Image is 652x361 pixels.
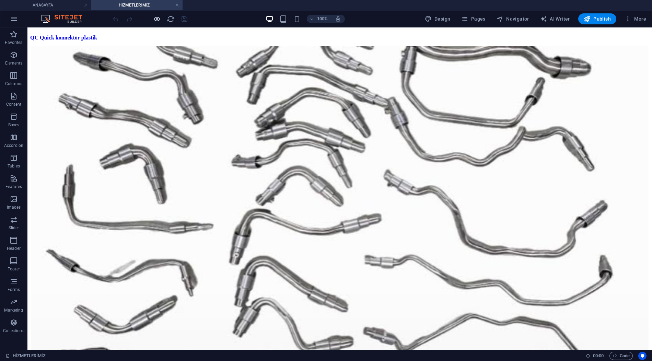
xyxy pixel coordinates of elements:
p: Slider [9,225,19,231]
p: Forms [8,287,20,292]
span: 00 00 [593,352,604,360]
p: Tables [8,163,20,169]
button: Navigator [494,13,532,24]
p: Features [5,184,22,189]
p: Boxes [8,122,20,128]
p: Elements [5,60,23,66]
p: Header [7,246,21,251]
span: More [625,15,646,22]
p: Favorites [5,40,22,45]
a: Click to cancel selection. Double-click to open Pages [5,352,46,360]
span: : [598,353,599,358]
button: Pages [458,13,488,24]
div: Design (Ctrl+Alt+Y) [422,13,453,24]
p: Columns [5,81,22,86]
button: More [622,13,649,24]
h4: HİZMETLERİMİZ [91,1,183,9]
button: AI Writer [537,13,573,24]
button: 100% [307,15,331,23]
span: Code [613,352,630,360]
button: Code [609,352,633,360]
span: Navigator [497,15,529,22]
img: Editor Logo [39,15,91,23]
p: Footer [8,266,20,272]
i: On resize automatically adjust zoom level to fit chosen device. [335,16,341,22]
p: Collections [3,328,24,334]
button: Design [422,13,453,24]
button: reload [166,15,175,23]
p: Marketing [4,307,23,313]
p: Accordion [4,143,23,148]
span: AI Writer [540,15,570,22]
h6: 100% [317,15,328,23]
button: Publish [578,13,616,24]
span: Pages [461,15,485,22]
p: Content [6,102,21,107]
button: Usercentrics [638,352,647,360]
p: Images [7,205,21,210]
h6: Session time [586,352,604,360]
span: Design [425,15,451,22]
span: Publish [584,15,611,22]
i: Reload page [167,15,175,23]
